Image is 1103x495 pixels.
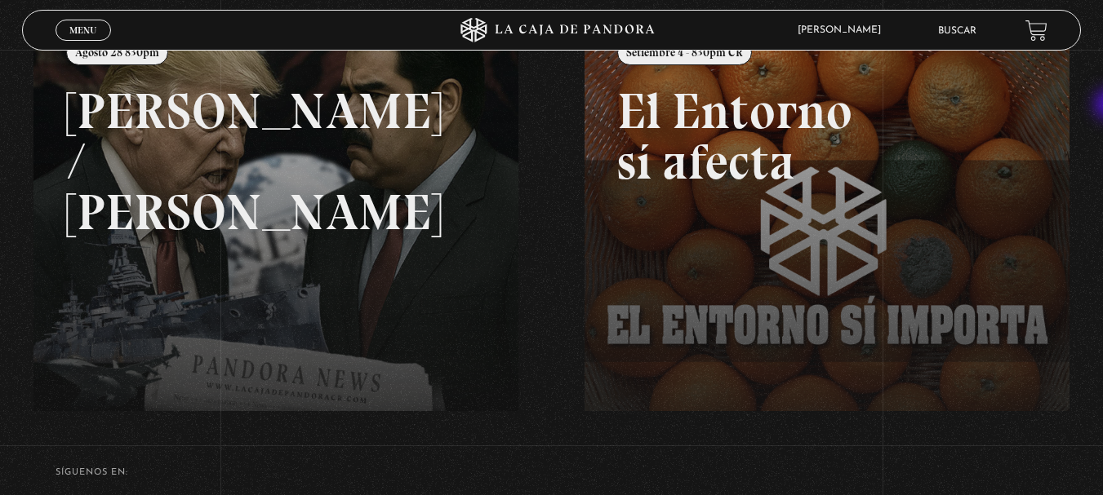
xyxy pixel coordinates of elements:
span: Menu [69,25,96,35]
span: Cerrar [64,39,102,51]
span: [PERSON_NAME] [789,25,897,35]
h4: SÍguenos en: [56,468,1048,477]
a: Buscar [938,26,976,36]
a: View your shopping cart [1025,20,1047,42]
